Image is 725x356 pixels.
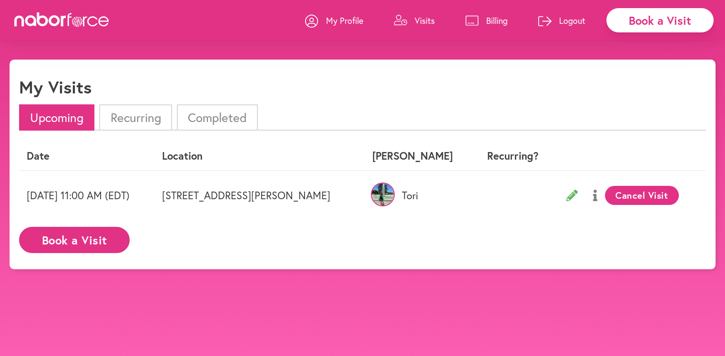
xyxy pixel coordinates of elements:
a: Logout [538,6,585,35]
a: My Profile [305,6,363,35]
td: [DATE] 11:00 AM (EDT) [19,171,154,220]
th: Location [154,142,365,170]
p: My Profile [326,15,363,26]
p: Logout [559,15,585,26]
button: Cancel Visit [605,186,679,205]
li: Completed [177,104,258,131]
li: Upcoming [19,104,94,131]
a: Visits [394,6,435,35]
img: VVz92U7BTkCtB5MAJUl2 [371,183,395,206]
th: [PERSON_NAME] [365,142,474,170]
h1: My Visits [19,77,92,97]
div: Book a Visit [606,8,714,32]
button: Book a Visit [19,227,130,253]
th: Recurring? [474,142,551,170]
p: Visits [415,15,435,26]
a: Billing [465,6,508,35]
li: Recurring [99,104,172,131]
th: Date [19,142,154,170]
p: Billing [486,15,508,26]
a: Book a Visit [19,234,130,243]
p: Tori [372,189,467,202]
td: [STREET_ADDRESS][PERSON_NAME] [154,171,365,220]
